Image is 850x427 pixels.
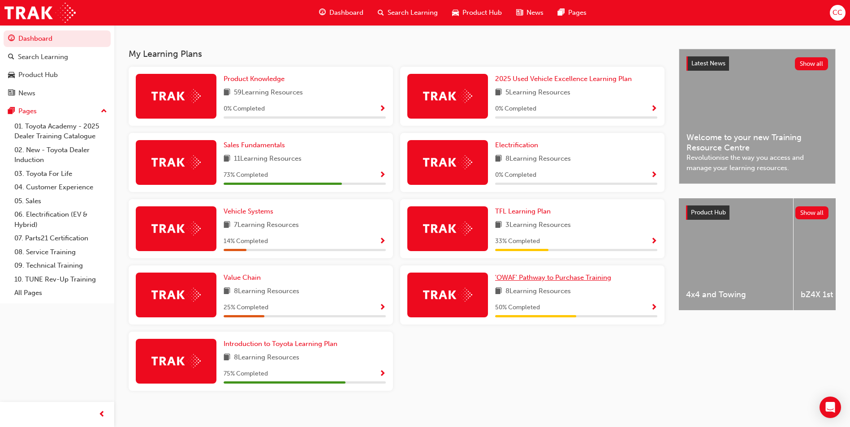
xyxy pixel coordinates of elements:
[651,302,657,313] button: Show Progress
[526,8,544,18] span: News
[495,303,540,313] span: 50 % Completed
[11,167,111,181] a: 03. Toyota For Life
[224,340,337,348] span: Introduction to Toyota Learning Plan
[224,170,268,180] span: 73 % Completed
[224,273,264,283] a: Value Chain
[509,4,551,22] a: news-iconNews
[495,74,635,84] a: 2025 Used Vehicle Excellence Learning Plan
[18,52,68,62] div: Search Learning
[820,397,841,418] div: Open Intercom Messenger
[319,7,326,18] span: guage-icon
[224,236,268,247] span: 14 % Completed
[224,303,268,313] span: 25 % Completed
[224,87,230,98] span: book-icon
[234,286,299,297] span: 8 Learning Resources
[379,370,386,378] span: Show Progress
[686,153,828,173] span: Revolutionise the way you access and manage your learning resources.
[224,140,289,150] a: Sales Fundamentals
[378,7,384,18] span: search-icon
[679,49,836,184] a: Latest NewsShow allWelcome to your new Training Resource CentreRevolutionise the way you access a...
[8,35,15,43] span: guage-icon
[4,103,111,120] button: Pages
[462,8,502,18] span: Product Hub
[691,209,726,216] span: Product Hub
[11,273,111,286] a: 10. TUNE Rev-Up Training
[423,89,472,103] img: Trak
[830,5,846,21] button: CC
[4,30,111,47] a: Dashboard
[234,87,303,98] span: 59 Learning Resources
[224,206,277,217] a: Vehicle Systems
[679,198,793,310] a: 4x4 and Towing
[495,286,502,297] span: book-icon
[445,4,509,22] a: car-iconProduct Hub
[495,75,632,83] span: 2025 Used Vehicle Excellence Learning Plan
[379,171,386,179] span: Show Progress
[379,105,386,113] span: Show Progress
[234,154,302,165] span: 11 Learning Resources
[11,194,111,208] a: 05. Sales
[495,104,536,114] span: 0 % Completed
[516,7,523,18] span: news-icon
[151,354,201,368] img: Trak
[11,259,111,273] a: 09. Technical Training
[495,87,502,98] span: book-icon
[151,288,201,302] img: Trak
[11,208,111,231] a: 06. Electrification (EV & Hybrid)
[8,107,15,115] span: pages-icon
[495,207,551,215] span: TFL Learning Plan
[686,205,828,220] a: Product HubShow all
[4,29,111,103] button: DashboardSearch LearningProduct HubNews
[505,286,571,297] span: 8 Learning Resources
[651,304,657,312] span: Show Progress
[651,238,657,246] span: Show Progress
[224,220,230,231] span: book-icon
[505,154,571,165] span: 8 Learning Resources
[651,105,657,113] span: Show Progress
[11,120,111,143] a: 01. Toyota Academy - 2025 Dealer Training Catalogue
[99,409,105,420] span: prev-icon
[505,220,571,231] span: 3 Learning Resources
[224,75,285,83] span: Product Knowledge
[379,236,386,247] button: Show Progress
[495,140,542,150] a: Electrification
[379,238,386,246] span: Show Progress
[379,368,386,380] button: Show Progress
[234,220,299,231] span: 7 Learning Resources
[558,7,565,18] span: pages-icon
[686,290,786,300] span: 4x4 and Towing
[224,141,285,149] span: Sales Fundamentals
[651,236,657,247] button: Show Progress
[795,206,829,219] button: Show all
[388,8,438,18] span: Search Learning
[151,222,201,235] img: Trak
[151,155,201,169] img: Trak
[495,141,538,149] span: Electrification
[423,288,472,302] img: Trak
[423,222,472,235] img: Trak
[686,132,828,153] span: Welcome to your new Training Resource Centre
[312,4,371,22] a: guage-iconDashboard
[224,273,261,282] span: Value Chain
[505,87,570,98] span: 5 Learning Resources
[495,273,611,282] span: 'OWAF' Pathway to Purchase Training
[224,369,268,379] span: 75 % Completed
[11,180,111,194] a: 04. Customer Experience
[329,8,363,18] span: Dashboard
[379,302,386,313] button: Show Progress
[8,71,15,79] span: car-icon
[452,7,459,18] span: car-icon
[224,104,265,114] span: 0 % Completed
[495,273,615,283] a: 'OWAF' Pathway to Purchase Training
[18,106,37,116] div: Pages
[691,60,725,67] span: Latest News
[8,53,14,61] span: search-icon
[151,89,201,103] img: Trak
[11,143,111,167] a: 02. New - Toyota Dealer Induction
[224,74,288,84] a: Product Knowledge
[224,352,230,363] span: book-icon
[568,8,587,18] span: Pages
[224,154,230,165] span: book-icon
[4,3,76,23] img: Trak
